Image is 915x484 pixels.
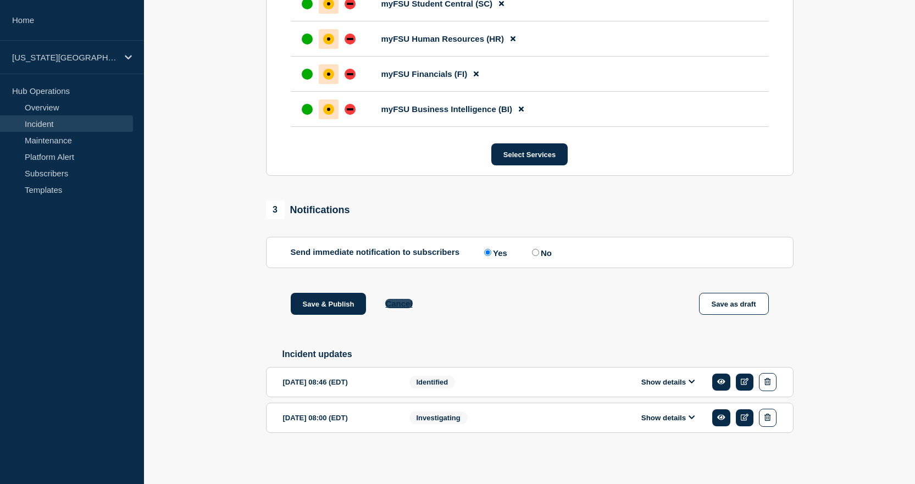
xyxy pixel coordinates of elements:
button: Save & Publish [291,293,367,315]
h2: Incident updates [282,349,794,359]
input: Yes [484,249,491,256]
div: up [302,69,313,80]
p: Send immediate notification to subscribers [291,247,460,258]
button: Save as draft [699,293,769,315]
div: Notifications [266,201,350,219]
div: [DATE] 08:46 (EDT) [283,373,393,391]
input: No [532,249,539,256]
span: myFSU Human Resources (HR) [381,34,504,43]
div: affected [323,34,334,44]
button: Show details [638,377,698,387]
div: up [302,104,313,115]
label: No [529,247,552,258]
div: [DATE] 08:00 (EDT) [283,409,393,427]
div: down [345,104,356,115]
div: down [345,34,356,44]
span: myFSU Business Intelligence (BI) [381,104,512,114]
div: down [345,69,356,80]
span: Identified [409,376,456,388]
span: Investigating [409,411,468,424]
div: Send immediate notification to subscribers [291,247,769,258]
button: Cancel [385,299,412,308]
div: affected [323,69,334,80]
span: myFSU Financials (FI) [381,69,468,79]
div: affected [323,104,334,115]
span: 3 [266,201,285,219]
div: up [302,34,313,44]
label: Yes [481,247,507,258]
button: Show details [638,413,698,422]
button: Select Services [491,143,568,165]
p: [US_STATE][GEOGRAPHIC_DATA] [12,53,118,62]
